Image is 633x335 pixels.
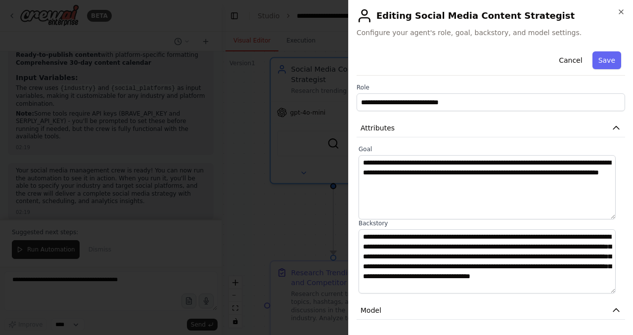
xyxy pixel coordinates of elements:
[357,301,625,320] button: Model
[357,119,625,137] button: Attributes
[359,219,623,227] label: Backstory
[357,28,625,38] span: Configure your agent's role, goal, backstory, and model settings.
[592,51,621,69] button: Save
[361,305,381,315] span: Model
[553,51,588,69] button: Cancel
[357,84,625,91] label: Role
[359,145,623,153] label: Goal
[361,123,395,133] span: Attributes
[357,8,625,24] h2: Editing Social Media Content Strategist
